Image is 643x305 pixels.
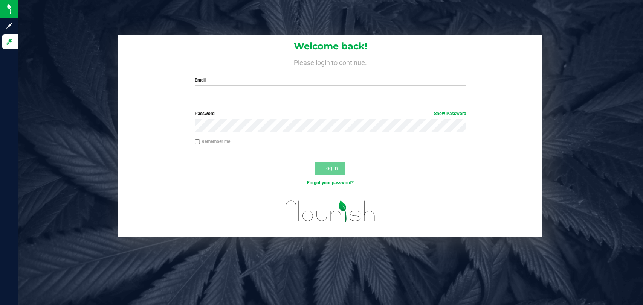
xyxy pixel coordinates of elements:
[195,138,230,145] label: Remember me
[307,180,354,185] a: Forgot your password?
[315,162,345,175] button: Log In
[118,57,542,66] h4: Please login to continue.
[278,194,383,228] img: flourish_logo.svg
[6,22,13,29] inline-svg: Sign up
[323,165,338,171] span: Log In
[118,41,542,51] h1: Welcome back!
[6,38,13,46] inline-svg: Log in
[195,111,215,116] span: Password
[195,139,200,144] input: Remember me
[195,77,466,83] label: Email
[434,111,466,116] a: Show Password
